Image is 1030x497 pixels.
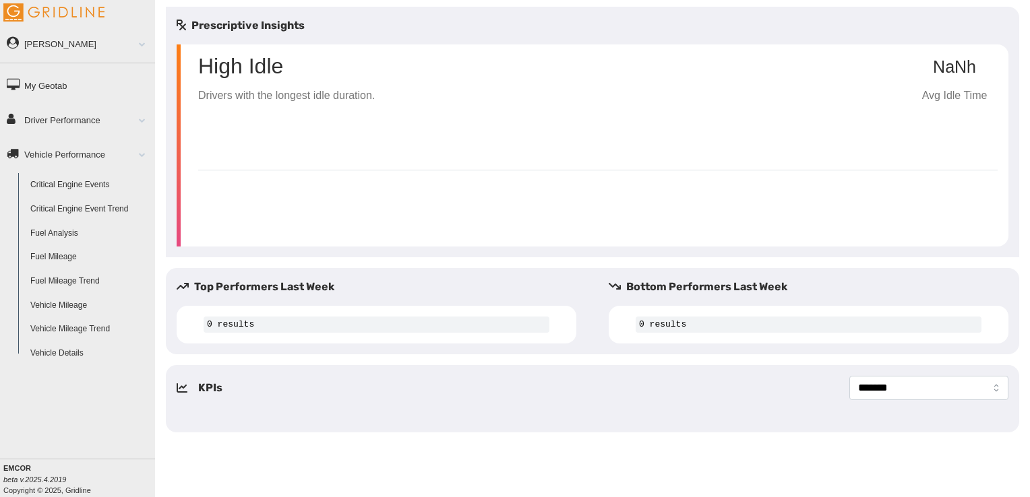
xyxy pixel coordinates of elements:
img: Gridline [3,3,104,22]
p: Avg Idle Time [911,88,998,104]
code: 0 results [636,317,981,333]
a: Fuel Mileage Trend [24,269,155,294]
p: High Idle [198,55,375,77]
p: Drivers with the longest idle duration. [198,88,375,104]
h5: Prescriptive Insights [177,18,305,34]
a: Vehicle Mileage [24,294,155,318]
code: 0 results [204,317,549,333]
div: Copyright © 2025, Gridline [3,463,155,496]
h5: KPIs [198,380,222,396]
b: EMCOR [3,464,31,472]
a: Vehicle Details [24,341,155,366]
a: Fuel Mileage [24,245,155,269]
h5: Top Performers Last Week [177,279,587,295]
p: NaNh [911,58,998,77]
a: Critical Engine Events [24,173,155,197]
a: Critical Engine Event Trend [24,197,155,222]
h5: Bottom Performers Last Week [609,279,1019,295]
i: beta v.2025.4.2019 [3,475,66,484]
a: Vehicle Mileage Trend [24,317,155,341]
a: Fuel Analysis [24,222,155,246]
